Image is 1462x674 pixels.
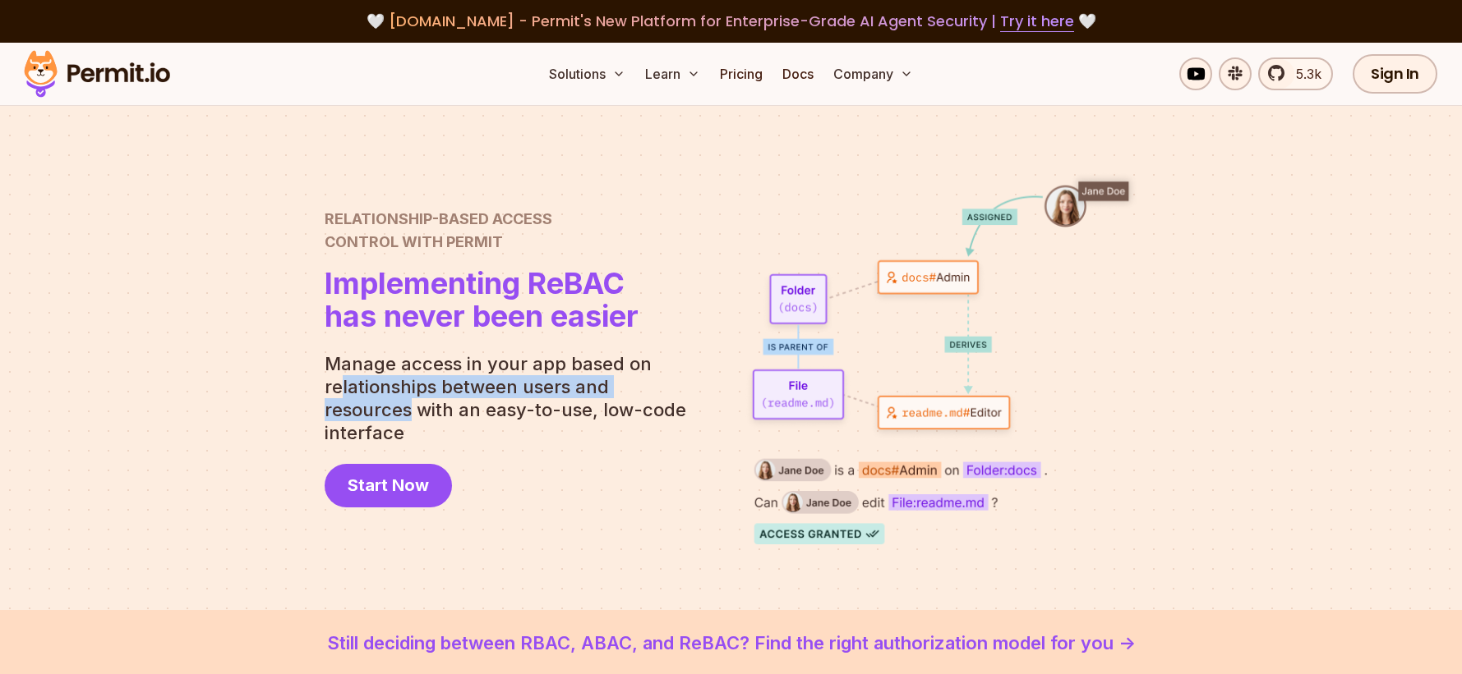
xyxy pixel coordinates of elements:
span: 5.3k [1286,64,1321,84]
a: Still deciding between RBAC, ABAC, and ReBAC? Find the right authorization model for you -> [39,630,1423,657]
a: Docs [776,57,820,90]
span: Start Now [348,474,429,497]
span: [DOMAIN_NAME] - Permit's New Platform for Enterprise-Grade AI Agent Security | [389,11,1074,31]
span: Relationship-Based Access [325,208,639,231]
button: Learn [639,57,707,90]
div: 🤍 🤍 [39,10,1423,33]
a: Pricing [713,57,769,90]
button: Company [827,57,920,90]
a: Start Now [325,464,452,507]
a: Sign In [1353,54,1437,94]
a: Try it here [1000,11,1074,32]
button: Solutions [542,57,632,90]
p: Manage access in your app based on relationships between users and resources with an easy-to-use,... [325,352,699,444]
span: Implementing ReBAC [325,267,639,300]
img: Permit logo [16,46,178,102]
a: 5.3k [1258,57,1333,90]
h1: has never been easier [325,267,639,332]
h2: Control with Permit [325,208,639,254]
